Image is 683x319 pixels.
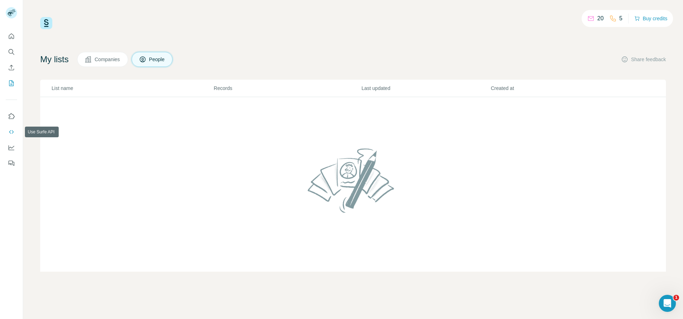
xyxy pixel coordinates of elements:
[214,85,361,92] p: Records
[6,126,17,138] button: Use Surfe API
[305,142,402,218] img: No lists found
[619,14,623,23] p: 5
[6,46,17,58] button: Search
[149,56,165,63] span: People
[40,54,69,65] h4: My lists
[52,85,213,92] p: List name
[491,85,619,92] p: Created at
[597,14,604,23] p: 20
[634,14,667,23] button: Buy credits
[659,295,676,312] iframe: Intercom live chat
[6,110,17,123] button: Use Surfe on LinkedIn
[6,157,17,170] button: Feedback
[673,295,679,301] span: 1
[6,141,17,154] button: Dashboard
[95,56,121,63] span: Companies
[361,85,490,92] p: Last updated
[6,30,17,43] button: Quick start
[621,56,666,63] button: Share feedback
[40,17,52,29] img: Surfe Logo
[6,61,17,74] button: Enrich CSV
[6,77,17,90] button: My lists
